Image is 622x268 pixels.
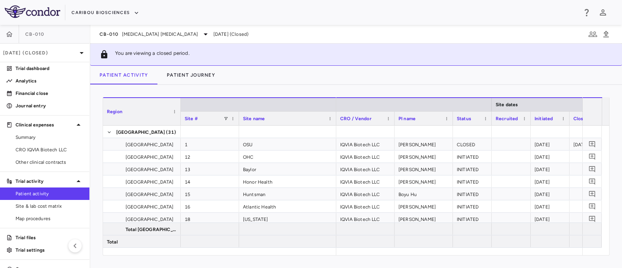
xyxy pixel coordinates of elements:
[589,165,596,173] svg: Add comment
[100,31,119,37] span: CB-010
[535,116,553,121] span: Initiated
[72,7,139,19] button: Caribou Biosciences
[453,151,492,163] div: INITIATED
[589,140,596,148] svg: Add comment
[181,138,239,150] div: 1
[157,66,225,84] button: Patient Journey
[16,159,83,166] span: Other clinical contracts
[573,116,589,121] span: Closed
[181,200,239,212] div: 16
[453,138,492,150] div: CLOSED
[239,200,336,212] div: Atlantic Health
[457,116,471,121] span: Status
[453,213,492,225] div: INITIATED
[531,138,570,150] div: [DATE]
[395,175,453,187] div: [PERSON_NAME]
[587,139,598,149] button: Add comment
[5,5,60,18] img: logo-full-SnFGN8VE.png
[587,151,598,162] button: Add comment
[531,200,570,212] div: [DATE]
[126,188,174,201] span: [GEOGRAPHIC_DATA]
[453,200,492,212] div: INITIATED
[126,213,174,226] span: [GEOGRAPHIC_DATA]
[531,163,570,175] div: [DATE]
[587,164,598,174] button: Add comment
[115,50,190,59] p: You are viewing a closed period.
[185,116,198,121] span: Site #
[239,163,336,175] div: Baylor
[181,188,239,200] div: 15
[453,188,492,200] div: INITIATED
[16,247,83,254] p: Trial settings
[336,163,395,175] div: IQVIA Biotech LLC
[213,31,248,38] span: [DATE] (Closed)
[336,200,395,212] div: IQVIA Biotech LLC
[589,190,596,198] svg: Add comment
[239,151,336,163] div: OHC
[496,116,518,121] span: Recruited
[336,213,395,225] div: IQVIA Biotech LLC
[126,223,176,236] span: Total [GEOGRAPHIC_DATA]
[453,163,492,175] div: INITIATED
[587,176,598,187] button: Add comment
[587,214,598,224] button: Add comment
[181,213,239,225] div: 18
[116,126,165,138] span: [GEOGRAPHIC_DATA]
[531,175,570,187] div: [DATE]
[589,153,596,160] svg: Add comment
[126,201,174,213] span: [GEOGRAPHIC_DATA]
[181,175,239,187] div: 14
[589,215,596,222] svg: Add comment
[531,151,570,163] div: [DATE]
[531,213,570,225] div: [DATE]
[395,138,453,150] div: [PERSON_NAME]
[239,138,336,150] div: OSU
[239,175,336,187] div: Honor Health
[589,203,596,210] svg: Add comment
[587,189,598,199] button: Add comment
[336,175,395,187] div: IQVIA Biotech LLC
[453,175,492,187] div: INITIATED
[398,116,416,121] span: PI name
[16,90,83,97] p: Financial close
[16,146,83,153] span: CRO IQVIA Biotech LLC
[589,178,596,185] svg: Add comment
[496,102,518,107] span: Site dates
[16,203,83,210] span: Site & lab cost matrix
[395,200,453,212] div: [PERSON_NAME]
[395,213,453,225] div: [PERSON_NAME]
[16,215,83,222] span: Map procedures
[16,134,83,141] span: Summary
[239,188,336,200] div: Huntsman
[336,188,395,200] div: IQVIA Biotech LLC
[25,31,45,37] span: CB-010
[336,151,395,163] div: IQVIA Biotech LLC
[16,65,83,72] p: Trial dashboard
[340,116,372,121] span: CRO / Vendor
[587,201,598,212] button: Add comment
[243,116,265,121] span: Site name
[107,236,118,248] span: Total
[16,234,83,241] p: Trial files
[166,126,176,138] span: (31)
[336,138,395,150] div: IQVIA Biotech LLC
[181,151,239,163] div: 12
[395,163,453,175] div: [PERSON_NAME]
[239,213,336,225] div: [US_STATE]
[107,109,122,114] span: Region
[126,151,174,163] span: [GEOGRAPHIC_DATA]
[16,190,83,197] span: Patient activity
[126,176,174,188] span: [GEOGRAPHIC_DATA]
[570,138,608,150] div: [DATE]
[395,188,453,200] div: Boyu Hu
[126,138,174,151] span: [GEOGRAPHIC_DATA]
[395,151,453,163] div: [PERSON_NAME]
[122,31,198,38] span: [MEDICAL_DATA] [MEDICAL_DATA]
[16,178,74,185] p: Trial activity
[3,49,77,56] p: [DATE] (Closed)
[16,121,74,128] p: Clinical expenses
[531,188,570,200] div: [DATE]
[90,66,157,84] button: Patient Activity
[16,77,83,84] p: Analytics
[16,102,83,109] p: Journal entry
